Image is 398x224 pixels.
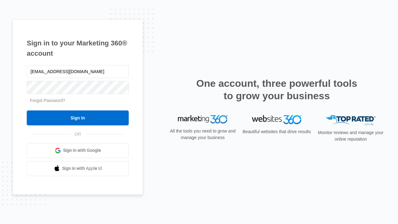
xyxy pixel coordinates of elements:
[27,161,129,176] a: Sign in with Apple Id
[316,129,386,142] p: Monitor reviews and manage your online reputation
[63,147,101,154] span: Sign in with Google
[70,131,86,138] span: OR
[62,165,102,172] span: Sign in with Apple Id
[27,143,129,158] a: Sign in with Google
[27,65,129,78] input: Email
[30,98,65,103] a: Forgot Password?
[326,115,376,125] img: Top Rated Local
[252,115,302,124] img: Websites 360
[194,77,359,102] h2: One account, three powerful tools to grow your business
[27,110,129,125] input: Sign In
[178,115,228,124] img: Marketing 360
[27,38,129,58] h1: Sign in to your Marketing 360® account
[242,128,312,135] p: Beautiful websites that drive results
[168,128,238,141] p: All the tools you need to grow and manage your business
